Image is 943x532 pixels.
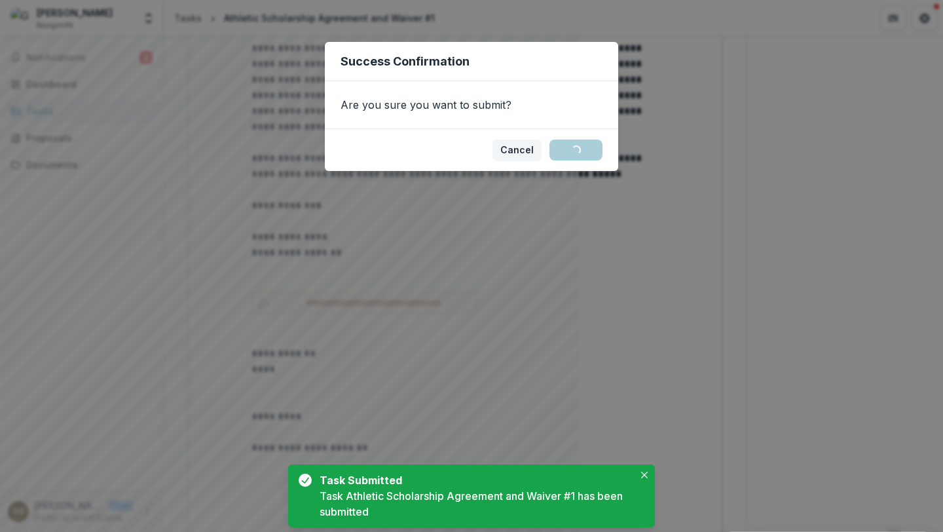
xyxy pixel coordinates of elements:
button: Close [637,467,652,483]
div: Are you sure you want to submit? [325,81,618,128]
header: Success Confirmation [325,42,618,81]
div: Task Athletic Scholarship Agreement and Waiver #1 has been submitted [320,488,634,520]
div: Task Submitted [320,472,629,488]
button: Cancel [492,140,542,161]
